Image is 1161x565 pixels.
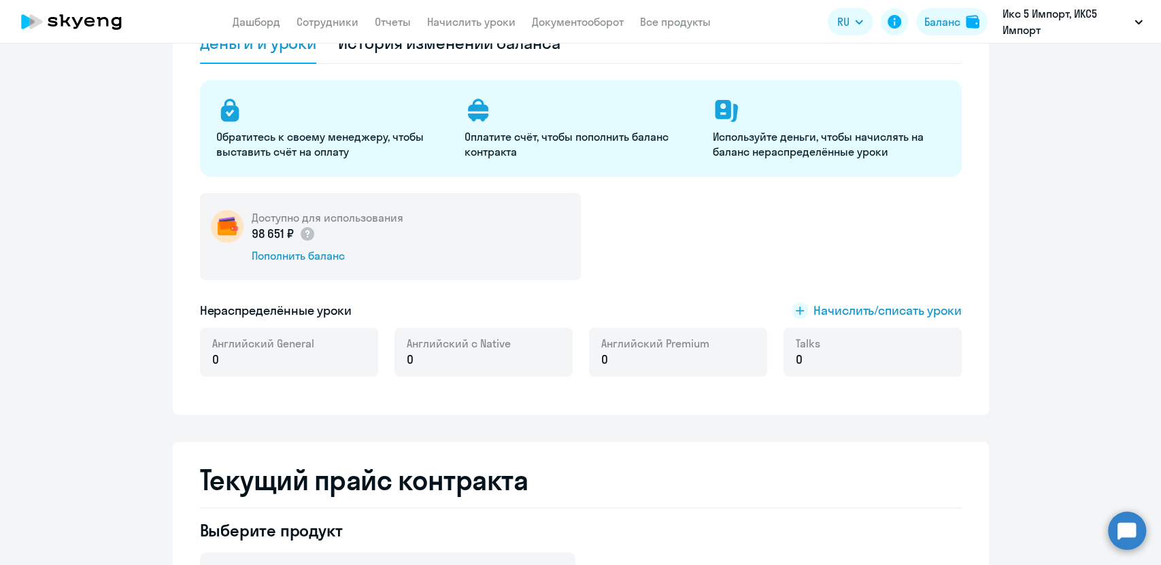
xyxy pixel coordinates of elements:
div: Баланс [924,14,960,30]
img: balance [966,15,979,29]
h4: Выберите продукт [200,519,575,541]
p: 98 651 ₽ [252,225,316,243]
span: 0 [407,351,414,369]
span: Английский General [212,336,314,351]
p: Оплатите счёт, чтобы пополнить баланс контракта [465,129,696,159]
span: Talks [796,336,820,351]
div: Пополнить баланс [252,248,403,263]
p: Икс 5 Импорт, ИКС5 Импорт [1003,5,1129,38]
a: Отчеты [375,15,411,29]
span: Английский Premium [601,336,709,351]
a: Дашборд [233,15,280,29]
button: Балансbalance [916,8,988,35]
p: Обратитесь к своему менеджеру, чтобы выставить счёт на оплату [216,129,448,159]
button: RU [828,8,873,35]
span: RU [837,14,849,30]
h5: Доступно для использования [252,210,403,225]
span: Начислить/списать уроки [813,302,962,320]
span: 0 [796,351,803,369]
a: Сотрудники [297,15,358,29]
h2: Текущий прайс контракта [200,464,962,496]
button: Икс 5 Импорт, ИКС5 Импорт [996,5,1149,38]
a: Документооборот [532,15,624,29]
a: Начислить уроки [427,15,516,29]
p: Используйте деньги, чтобы начислять на баланс нераспределённые уроки [713,129,945,159]
img: wallet-circle.png [211,210,243,243]
span: 0 [601,351,608,369]
a: Все продукты [640,15,711,29]
span: Английский с Native [407,336,511,351]
h5: Нераспределённые уроки [200,302,352,320]
span: 0 [212,351,219,369]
